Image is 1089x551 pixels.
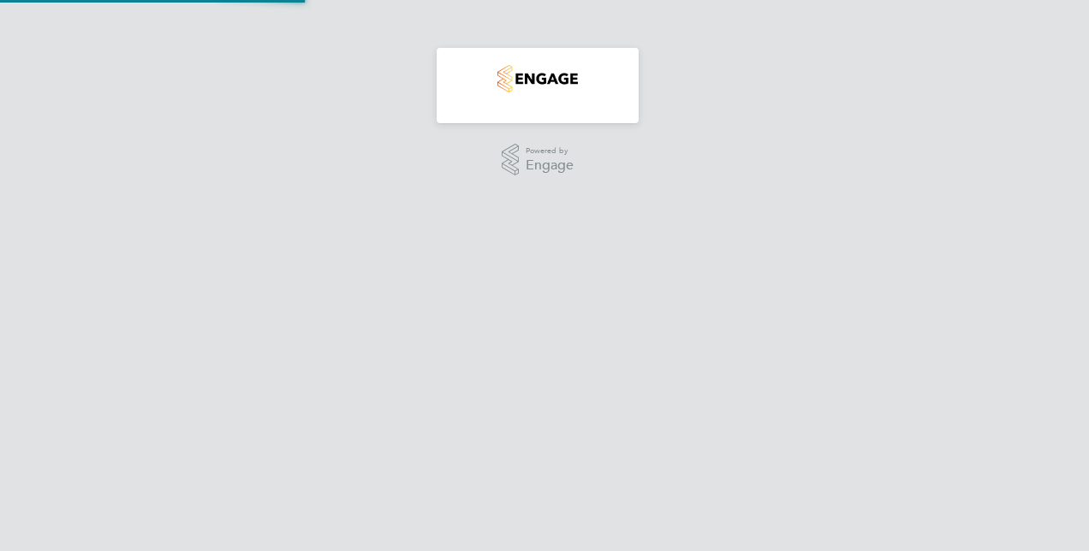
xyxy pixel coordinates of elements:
a: Go to home page [457,65,618,92]
a: Powered byEngage [502,144,574,176]
span: Powered by [526,144,574,158]
nav: Main navigation [437,48,639,123]
img: countryside-properties-logo-retina.png [497,65,577,92]
span: Engage [526,158,574,173]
